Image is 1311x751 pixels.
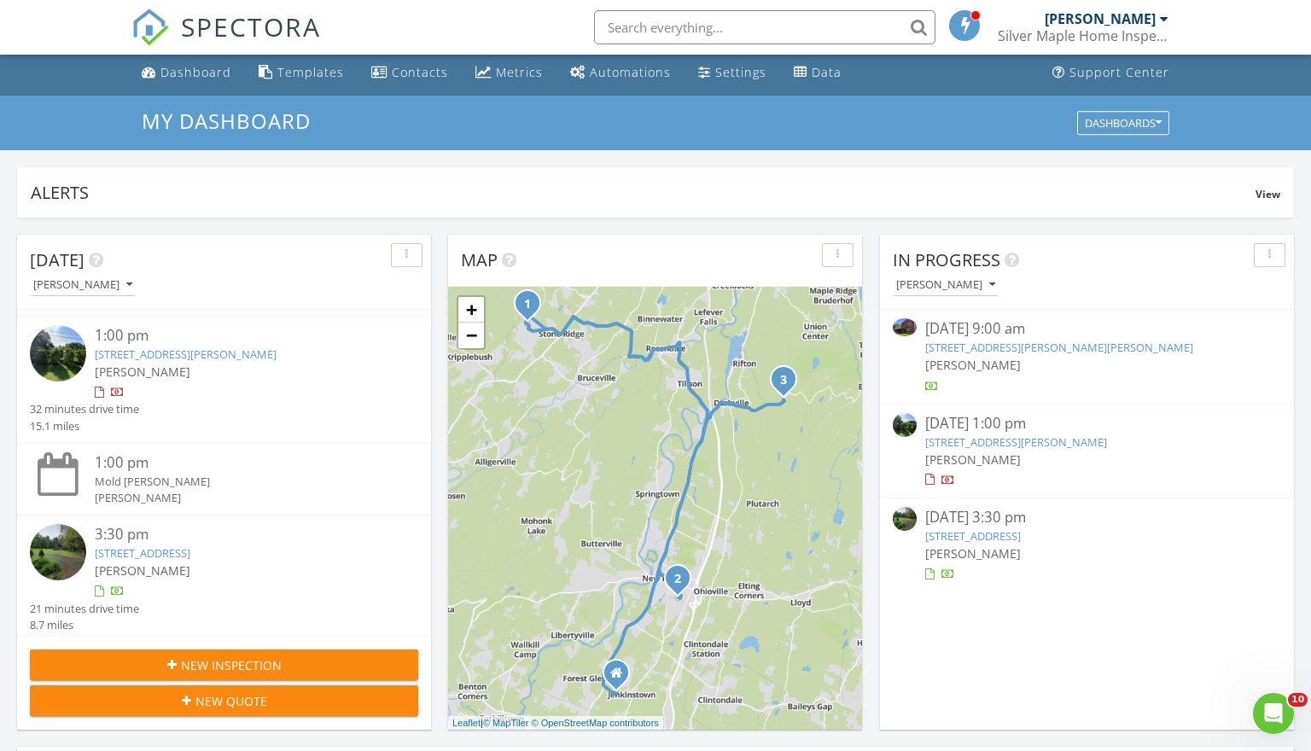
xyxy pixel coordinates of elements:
a: Data [787,57,848,89]
a: [DATE] 3:30 pm [STREET_ADDRESS] [PERSON_NAME] [893,507,1281,583]
a: [STREET_ADDRESS][PERSON_NAME][PERSON_NAME] [925,340,1193,355]
a: © OpenStreetMap contributors [532,718,659,728]
div: 1:00 pm [95,325,386,346]
div: 12 Bruce St, New Paltz, NY 12561 [678,578,688,588]
div: [PERSON_NAME] [1045,10,1156,27]
div: 32 minutes drive time [30,401,139,417]
button: [PERSON_NAME] [30,274,136,297]
div: [DATE] 3:30 pm [925,507,1249,528]
span: View [1256,187,1280,201]
div: Automations [590,64,671,80]
div: Metrics [496,64,543,80]
a: Zoom out [458,323,484,348]
a: © MapTiler [483,718,529,728]
div: 21 minutes drive time [30,601,139,617]
div: [DATE] 9:00 am [925,318,1249,340]
img: streetview [30,325,86,381]
span: SPECTORA [181,9,321,44]
img: streetview [893,507,917,531]
span: In Progress [893,248,1000,271]
div: [PERSON_NAME] [896,279,995,291]
a: Leaflet [452,718,481,728]
div: [DATE] 1:00 pm [925,413,1249,434]
div: Data [812,64,842,80]
iframe: Intercom live chat [1253,693,1294,734]
div: Silver Maple Home Inspections LLC [998,27,1168,44]
span: [PERSON_NAME] [925,451,1021,468]
div: Support Center [1069,64,1169,80]
div: [PERSON_NAME] [95,490,386,506]
div: 1:00 pm [95,452,386,474]
div: 15.1 miles [30,418,139,434]
span: Map [461,248,498,271]
span: New Inspection [181,656,282,674]
a: Contacts [364,57,455,89]
div: 992 Old Post Rd, New Paltz, NY 12561 [784,379,794,389]
span: [DATE] [30,248,84,271]
img: streetview [893,413,917,437]
div: 59 Jenkinstown Rd, New Paltz NY 12561 [616,672,626,683]
a: SPECTORA [131,23,321,59]
a: 1:00 pm [STREET_ADDRESS][PERSON_NAME] [PERSON_NAME] 32 minutes drive time 15.1 miles [30,325,418,434]
span: [PERSON_NAME] [925,545,1021,562]
button: New Quote [30,685,418,716]
div: Contacts [392,64,448,80]
a: [DATE] 9:00 am [STREET_ADDRESS][PERSON_NAME][PERSON_NAME] [PERSON_NAME] [893,318,1281,394]
button: [PERSON_NAME] [893,274,999,297]
i: 3 [780,375,787,387]
a: [STREET_ADDRESS][PERSON_NAME] [925,434,1107,450]
div: Dashboards [1085,117,1162,129]
a: Settings [691,57,773,89]
span: 10 [1288,693,1308,707]
a: Dashboard [135,57,238,89]
a: Support Center [1046,57,1176,89]
span: [PERSON_NAME] [95,364,190,380]
a: Automations (Basic) [563,57,678,89]
div: [PERSON_NAME] [33,279,132,291]
div: Dashboard [160,64,231,80]
a: Templates [252,57,351,89]
span: New Quote [195,692,267,710]
button: New Inspection [30,649,418,680]
a: [DATE] 1:00 pm [STREET_ADDRESS][PERSON_NAME] [PERSON_NAME] [893,413,1281,489]
i: 2 [674,573,681,585]
img: streetview [30,524,86,580]
a: [STREET_ADDRESS] [925,528,1021,544]
a: Zoom in [458,297,484,323]
a: [STREET_ADDRESS] [95,545,190,561]
div: 8.7 miles [30,617,139,633]
button: Dashboards [1077,111,1169,135]
a: 3:30 pm [STREET_ADDRESS] [PERSON_NAME] 21 minutes drive time 8.7 miles [30,524,418,633]
span: [PERSON_NAME] [925,357,1021,373]
div: Templates [277,64,344,80]
div: Mold [PERSON_NAME] [95,474,386,490]
img: The Best Home Inspection Software - Spectora [131,9,169,46]
input: Search everything... [594,10,935,44]
span: My Dashboard [142,107,311,135]
div: 3:30 pm [95,524,386,545]
div: | [448,716,663,731]
div: Alerts [31,181,1256,204]
img: 9324661%2Fcover_photos%2F1CvsVBaJ1T6XK2GkZe5p%2Fsmall.jpeg [893,318,917,336]
div: 74 Vincent Ln, Stone Ridge, NY 12484 [527,303,538,313]
i: 1 [524,299,531,311]
a: Metrics [469,57,550,89]
a: [STREET_ADDRESS][PERSON_NAME] [95,346,277,362]
div: Settings [715,64,766,80]
span: [PERSON_NAME] [95,562,190,579]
